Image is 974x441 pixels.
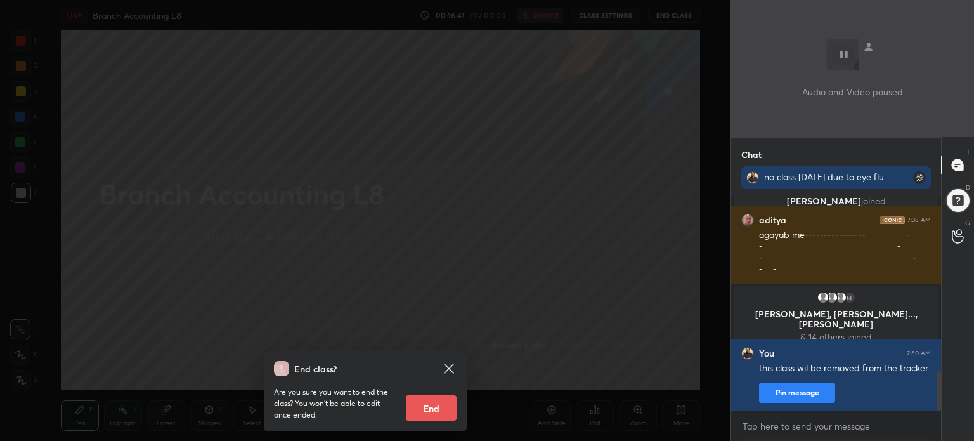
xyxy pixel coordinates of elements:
[746,171,759,184] img: c03332fea6b14f46a3145b9173f2b3a7.jpg
[907,216,931,224] div: 7:38 AM
[759,214,786,226] h6: aditya
[880,216,905,224] img: iconic-dark.1390631f.png
[741,347,754,360] img: c03332fea6b14f46a3145b9173f2b3a7.jpg
[741,214,754,227] img: e38ab81fadd44d958d0b9871958952d3.jpg
[742,309,930,329] p: [PERSON_NAME], [PERSON_NAME]..., [PERSON_NAME]
[731,197,941,411] div: grid
[764,171,886,183] div: no class [DATE] due to eye flu
[406,395,457,421] button: End
[861,195,886,207] span: joined
[759,348,774,359] h6: You
[965,218,970,228] p: G
[294,362,337,376] h4: End class?
[907,350,931,357] div: 7:50 AM
[966,147,970,157] p: T
[966,183,970,192] p: D
[759,229,931,276] div: agayab me---------------- - - - - - - -
[759,362,931,375] div: this class wil be removed from the tracker
[834,291,847,304] img: default.png
[742,332,930,342] p: & 14 others joined
[731,138,772,171] p: Chat
[274,386,396,421] p: Are you sure you want to end the class? You won’t be able to edit once ended.
[759,383,835,403] button: Pin message
[826,291,838,304] img: default.png
[817,291,829,304] img: default.png
[802,85,903,98] p: Audio and Video paused
[843,291,856,304] div: 14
